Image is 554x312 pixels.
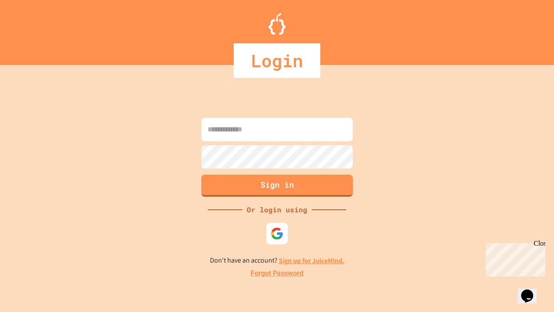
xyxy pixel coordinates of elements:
a: Forgot Password [251,268,303,279]
img: google-icon.svg [271,227,283,240]
img: Logo.svg [268,13,286,35]
div: Chat with us now!Close [3,3,60,55]
button: Sign in [201,175,353,197]
iframe: chat widget [518,277,545,303]
a: Sign up for JuiceMind. [279,256,345,265]
p: Don't have an account? [210,255,345,266]
div: Login [234,43,320,78]
div: Or login using [242,205,312,215]
iframe: chat widget [482,240,545,276]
